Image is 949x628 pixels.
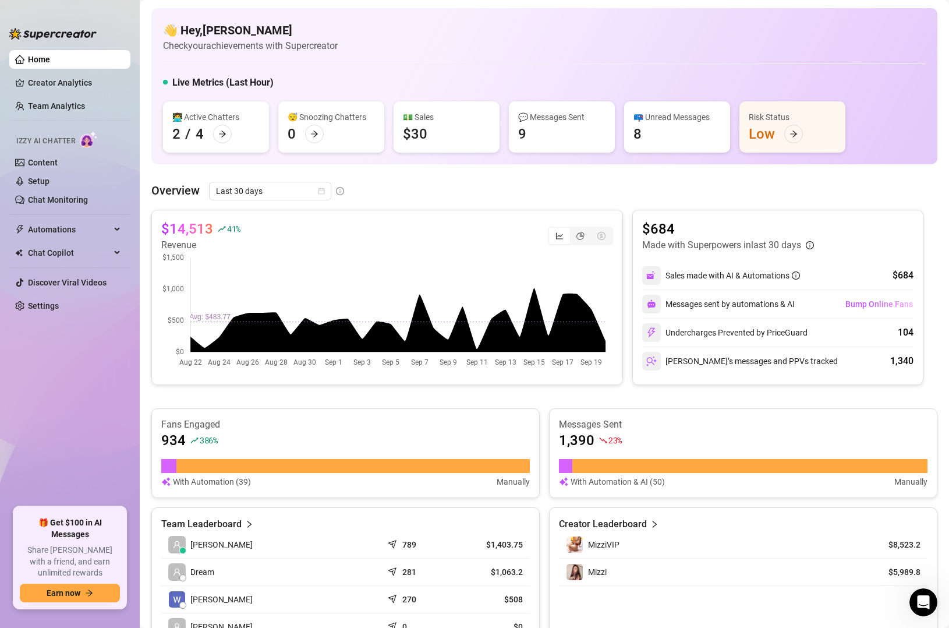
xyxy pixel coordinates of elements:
img: William Daigle [169,591,185,608]
span: Bump Online Fans [845,299,913,309]
article: $8,523.2 [867,539,920,551]
span: send [388,537,399,549]
div: $30 [403,125,427,143]
span: Earn now [47,588,80,598]
span: send [388,592,399,604]
a: Content [28,158,58,167]
article: Messages Sent [559,418,927,431]
div: Risk Status [749,111,836,124]
article: 270 [402,594,416,605]
img: AI Chatter [80,131,98,148]
img: Mizzi [566,564,583,580]
article: Team Leaderboard [161,517,242,531]
span: Share [PERSON_NAME] with a friend, and earn unlimited rewards [20,545,120,579]
a: Home [28,55,50,64]
span: MizziVIP [588,540,619,549]
article: Revenue [161,238,240,252]
article: 789 [402,539,416,551]
a: Chat Monitoring [28,195,88,204]
img: svg%3e [559,475,568,488]
span: 🎁 Get $100 in AI Messages [20,517,120,540]
span: thunderbolt [15,225,24,234]
span: right [650,517,658,531]
span: 23 % [608,435,622,446]
article: $508 [463,594,523,605]
div: 💵 Sales [403,111,490,124]
div: 0 [288,125,296,143]
div: 9 [518,125,526,143]
article: $684 [642,220,814,238]
a: Creator Analytics [28,73,121,92]
div: 📪 Unread Messages [633,111,721,124]
span: Chat Copilot [28,244,111,262]
img: svg%3e [646,327,657,338]
div: [PERSON_NAME]’s messages and PPVs tracked [642,352,838,371]
span: info-circle [806,241,814,249]
span: Dream [190,566,214,578]
h4: 👋 Hey, [PERSON_NAME] [163,22,338,38]
div: 2 [172,125,180,143]
h5: Live Metrics (Last Hour) [172,76,274,90]
img: svg%3e [646,270,657,281]
div: 💬 Messages Sent [518,111,605,124]
a: Discover Viral Videos [28,278,107,287]
span: user [173,541,181,549]
img: MizziVIP [566,537,583,553]
iframe: Intercom live chat [909,588,937,616]
article: With Automation (39) [173,475,251,488]
img: svg%3e [161,475,171,488]
div: 😴 Snoozing Chatters [288,111,375,124]
article: $1,063.2 [463,566,523,578]
article: Made with Superpowers in last 30 days [642,238,801,252]
span: fall [599,436,607,444]
span: calendar [318,188,325,195]
article: $14,513 [161,220,213,238]
span: arrow-right [218,130,226,138]
div: 👩‍💻 Active Chatters [172,111,260,124]
span: [PERSON_NAME] [190,538,253,551]
div: $684 [893,269,913,283]
article: With Automation & AI (50) [571,475,665,488]
article: 1,390 [559,431,594,450]
article: Manually [894,475,927,488]
article: $1,403.75 [463,539,523,551]
a: Setup [28,177,49,186]
span: arrow-right [85,589,93,597]
div: Messages sent by automations & AI [642,295,795,313]
span: Last 30 days [216,182,324,200]
article: Check your achievements with Supercreator [163,38,338,53]
article: $5,989.8 [867,566,920,578]
span: line-chart [555,232,564,240]
a: Team Analytics [28,101,85,111]
span: 41 % [227,223,240,234]
article: Overview [151,182,200,199]
div: 8 [633,125,642,143]
div: Undercharges Prevented by PriceGuard [642,323,808,342]
img: svg%3e [646,356,657,366]
span: user [173,568,181,576]
span: 386 % [200,435,218,446]
span: send [388,565,399,576]
article: Manually [497,475,530,488]
div: 4 [196,125,204,143]
span: Izzy AI Chatter [16,136,75,147]
div: 104 [898,326,913,340]
a: Settings [28,301,59,311]
span: right [245,517,253,531]
span: dollar-circle [597,232,605,240]
div: Sales made with AI & Automations [665,269,800,282]
article: Creator Leaderboard [559,517,647,531]
span: Mizzi [588,567,607,577]
span: rise [190,436,199,444]
span: [PERSON_NAME] [190,593,253,606]
span: pie-chart [576,232,585,240]
div: segmented control [548,227,613,245]
img: Chat Copilot [15,249,23,257]
button: Bump Online Fans [845,295,913,313]
img: svg%3e [647,299,656,309]
div: 1,340 [890,354,913,368]
span: arrow-right [310,130,318,138]
span: arrow-right [789,130,798,138]
span: Automations [28,220,111,239]
span: info-circle [792,271,800,280]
